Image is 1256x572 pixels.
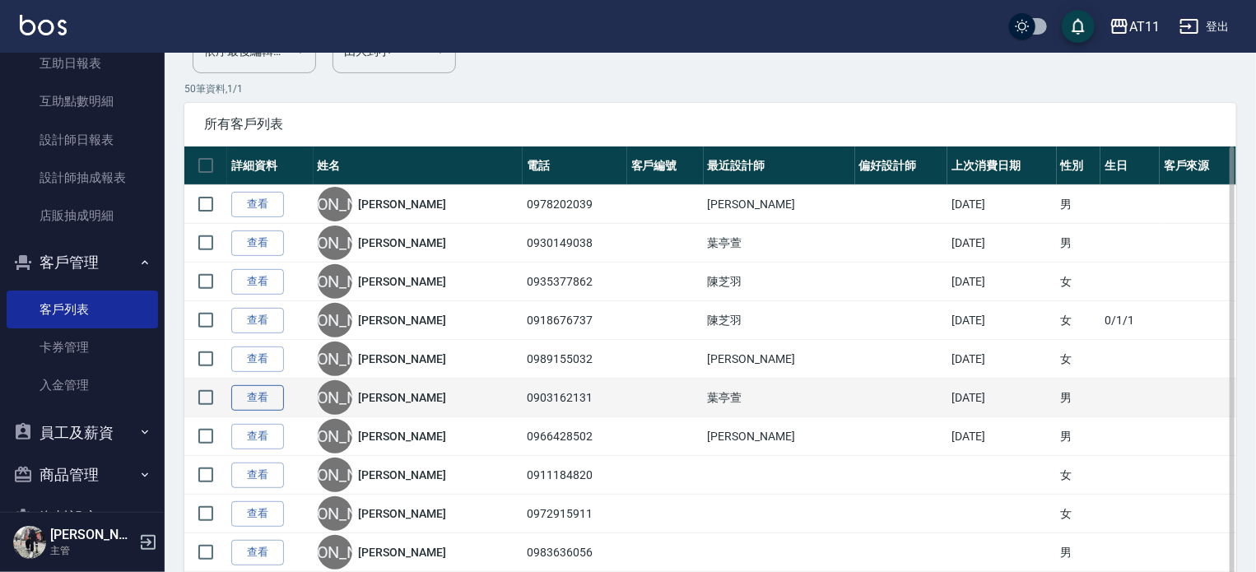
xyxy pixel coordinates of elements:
[318,458,352,492] div: [PERSON_NAME]
[7,82,158,120] a: 互助點數明細
[1057,417,1101,456] td: 男
[359,196,446,212] a: [PERSON_NAME]
[359,389,446,406] a: [PERSON_NAME]
[523,417,626,456] td: 0966428502
[359,312,446,328] a: [PERSON_NAME]
[231,424,284,449] a: 查看
[1160,146,1236,185] th: 客戶來源
[359,428,446,444] a: [PERSON_NAME]
[1103,10,1166,44] button: AT11
[318,303,352,337] div: [PERSON_NAME]
[1057,301,1101,340] td: 女
[947,185,1056,224] td: [DATE]
[523,146,626,185] th: 電話
[231,501,284,527] a: 查看
[1057,340,1101,379] td: 女
[523,495,626,533] td: 0972915911
[704,340,855,379] td: [PERSON_NAME]
[523,263,626,301] td: 0935377862
[704,379,855,417] td: 葉亭萱
[947,146,1056,185] th: 上次消費日期
[1129,16,1160,37] div: AT11
[318,380,352,415] div: [PERSON_NAME]
[1057,263,1101,301] td: 女
[1057,379,1101,417] td: 男
[523,533,626,572] td: 0983636056
[1173,12,1236,42] button: 登出
[7,121,158,159] a: 設計師日報表
[704,185,855,224] td: [PERSON_NAME]
[231,192,284,217] a: 查看
[20,15,67,35] img: Logo
[318,226,352,260] div: [PERSON_NAME]
[1057,533,1101,572] td: 男
[7,197,158,235] a: 店販抽成明細
[231,230,284,256] a: 查看
[1100,301,1160,340] td: 0/1/1
[704,417,855,456] td: [PERSON_NAME]
[7,291,158,328] a: 客戶列表
[523,379,626,417] td: 0903162131
[523,224,626,263] td: 0930149038
[359,273,446,290] a: [PERSON_NAME]
[318,535,352,570] div: [PERSON_NAME]
[627,146,704,185] th: 客戶編號
[318,496,352,531] div: [PERSON_NAME]
[314,146,523,185] th: 姓名
[523,340,626,379] td: 0989155032
[947,340,1056,379] td: [DATE]
[704,224,855,263] td: 葉亭萱
[359,505,446,522] a: [PERSON_NAME]
[7,159,158,197] a: 設計師抽成報表
[7,453,158,496] button: 商品管理
[7,328,158,366] a: 卡券管理
[947,263,1056,301] td: [DATE]
[1057,146,1101,185] th: 性別
[227,146,314,185] th: 詳細資料
[704,263,855,301] td: 陳芝羽
[947,379,1056,417] td: [DATE]
[359,544,446,560] a: [PERSON_NAME]
[184,81,1236,96] p: 50 筆資料, 1 / 1
[1057,495,1101,533] td: 女
[1062,10,1095,43] button: save
[50,543,134,558] p: 主管
[318,264,352,299] div: [PERSON_NAME]
[7,412,158,454] button: 員工及薪資
[523,185,626,224] td: 0978202039
[947,417,1056,456] td: [DATE]
[231,346,284,372] a: 查看
[318,187,352,221] div: [PERSON_NAME]
[523,456,626,495] td: 0911184820
[231,269,284,295] a: 查看
[318,342,352,376] div: [PERSON_NAME]
[359,235,446,251] a: [PERSON_NAME]
[7,366,158,404] a: 入金管理
[1057,224,1101,263] td: 男
[947,224,1056,263] td: [DATE]
[1057,456,1101,495] td: 女
[1057,185,1101,224] td: 男
[13,526,46,559] img: Person
[855,146,948,185] th: 偏好設計師
[231,463,284,488] a: 查看
[704,301,855,340] td: 陳芝羽
[947,301,1056,340] td: [DATE]
[7,44,158,82] a: 互助日報表
[704,146,855,185] th: 最近設計師
[231,540,284,565] a: 查看
[231,385,284,411] a: 查看
[523,301,626,340] td: 0918676737
[231,308,284,333] a: 查看
[359,467,446,483] a: [PERSON_NAME]
[7,496,158,539] button: 資料設定
[359,351,446,367] a: [PERSON_NAME]
[318,419,352,453] div: [PERSON_NAME]
[204,116,1216,133] span: 所有客戶列表
[50,527,134,543] h5: [PERSON_NAME]
[7,241,158,284] button: 客戶管理
[1100,146,1160,185] th: 生日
